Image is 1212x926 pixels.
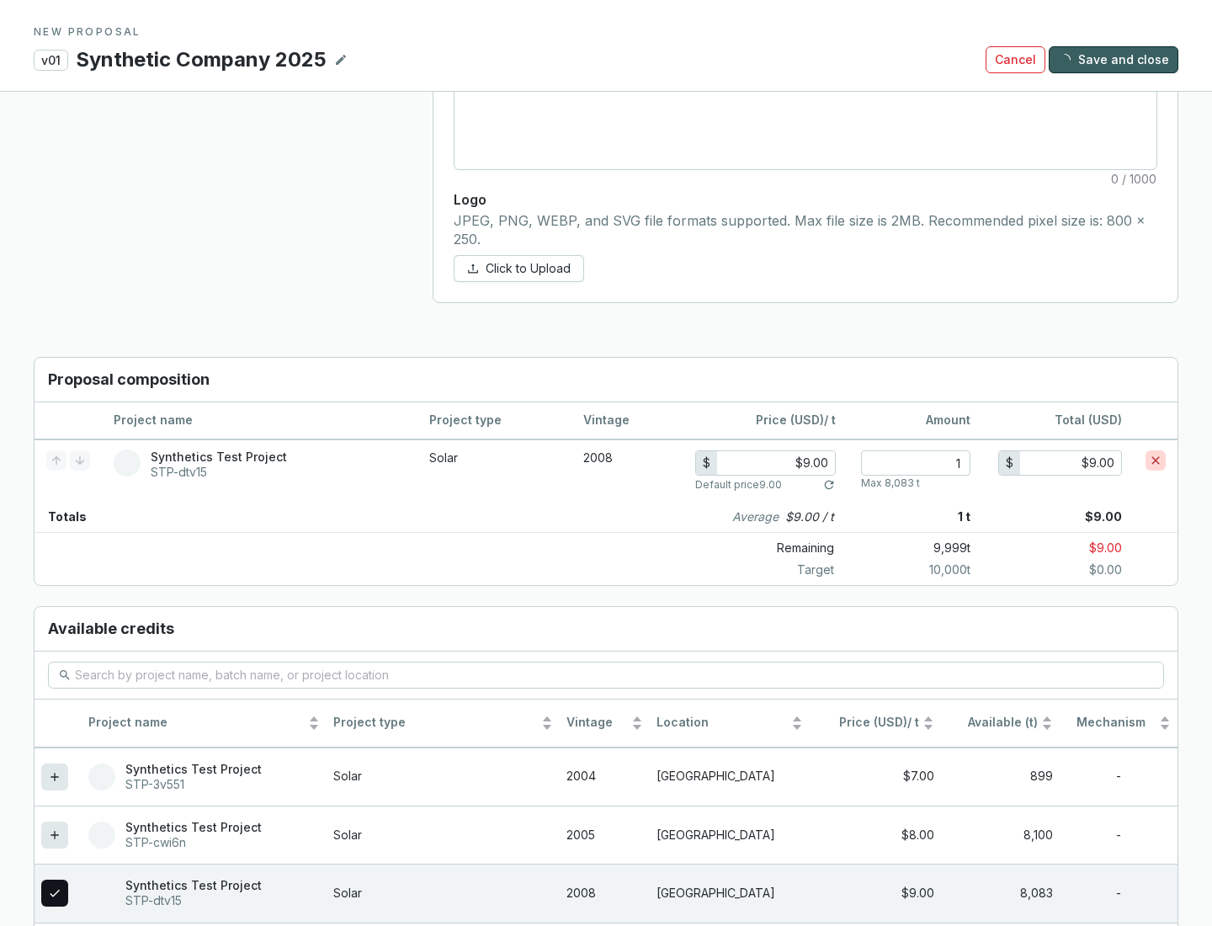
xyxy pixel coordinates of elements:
span: Price (USD) [756,412,824,427]
td: 2005 [560,806,650,864]
p: [GEOGRAPHIC_DATA] [656,828,803,844]
button: Click to Upload [454,255,584,282]
div: $9.00 [816,886,934,902]
td: Solar [327,864,560,922]
button: Save and close [1049,46,1178,73]
div: $ [696,451,717,475]
th: / t [683,402,848,439]
p: 10,000 t [848,561,970,578]
p: STP-dtv15 [125,893,262,908]
span: / t [816,715,919,731]
th: Project type [327,700,560,748]
h3: Available credits [35,607,1177,652]
p: 9,999 t [848,536,970,560]
p: $0.00 [970,561,1177,578]
button: Cancel [986,46,1045,73]
span: Project name [88,715,305,731]
td: 2008 [560,864,650,922]
span: Available (t) [948,715,1038,731]
p: Remaining [696,536,848,560]
span: Save and close [1078,51,1169,68]
td: 899 [941,748,1060,806]
div: $7.00 [816,769,934,785]
p: $9.00 [970,502,1177,532]
td: 2008 [571,439,683,502]
td: 8,100 [941,806,1060,864]
th: Project type [417,402,571,439]
td: - [1060,864,1177,922]
p: 1 t [848,502,970,532]
h3: Proposal composition [35,358,1177,402]
p: [GEOGRAPHIC_DATA] [656,769,803,785]
td: 8,083 [941,864,1060,922]
p: Synthetics Test Project [125,878,262,893]
th: Amount [848,402,982,439]
p: Max 8,083 t [861,476,920,490]
p: STP-cwi6n [125,835,262,850]
th: Location [650,700,810,748]
i: Average [732,508,779,525]
p: [GEOGRAPHIC_DATA] [656,886,803,902]
th: Vintage [571,402,683,439]
th: Vintage [560,700,650,748]
p: NEW PROPOSAL [34,25,1178,39]
div: $ [999,451,1020,475]
div: $8.00 [816,828,934,844]
p: Synthetic Company 2025 [75,45,327,74]
th: Project name [102,402,417,439]
p: v01 [34,50,68,71]
p: Target [696,561,848,578]
td: Solar [417,439,571,502]
p: STP-dtv15 [151,465,287,480]
span: Project type [333,715,538,731]
td: - [1060,806,1177,864]
p: Synthetics Test Project [125,820,262,835]
span: Mechanism [1066,715,1156,731]
p: $9.00 / t [785,508,834,525]
p: Synthetics Test Project [125,762,262,777]
p: Synthetics Test Project [151,450,287,465]
p: JPEG, PNG, WEBP, and SVG file formats supported. Max file size is 2MB. Recommended pixel size is:... [454,212,1157,248]
th: Project name [82,700,327,748]
span: Price (USD) [839,715,907,729]
td: Solar [327,806,560,864]
span: Cancel [995,51,1036,68]
th: Mechanism [1060,700,1177,748]
p: $9.00 [970,536,1177,560]
input: 0.00 [717,451,835,475]
input: Search by project name, batch name, or project location [75,666,1139,684]
span: Total (USD) [1055,412,1122,427]
p: Totals [35,502,87,532]
td: - [1060,748,1177,806]
p: Default price 9.00 [695,478,782,492]
span: loading [1059,54,1071,66]
td: Solar [327,748,560,806]
p: STP-3v551 [125,777,262,792]
span: Click to Upload [486,260,571,277]
td: 2004 [560,748,650,806]
th: Available (t) [941,700,1060,748]
span: Location [656,715,788,731]
span: upload [467,263,479,274]
span: Vintage [566,715,628,731]
p: Logo [454,190,1157,209]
